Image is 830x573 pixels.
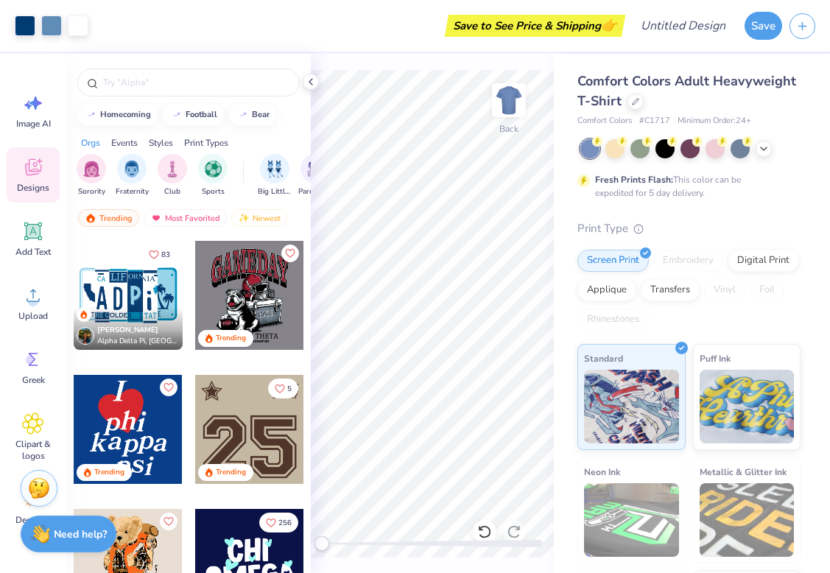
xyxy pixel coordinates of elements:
[595,174,673,186] strong: Fresh Prints Flash:
[639,115,670,127] span: # C1717
[158,154,187,197] div: filter for Club
[700,370,795,443] img: Puff Ink
[163,104,224,126] button: football
[78,186,105,197] span: Sorority
[78,209,139,227] div: Trending
[298,154,332,197] button: filter button
[202,186,225,197] span: Sports
[499,122,518,136] div: Back
[494,85,524,115] img: Back
[18,310,48,322] span: Upload
[94,467,124,478] div: Trending
[149,136,173,150] div: Styles
[584,370,679,443] img: Standard
[601,16,617,34] span: 👉
[678,115,751,127] span: Minimum Order: 24 +
[314,536,329,551] div: Accessibility label
[281,245,299,262] button: Like
[184,136,228,150] div: Print Types
[198,154,228,197] button: filter button
[595,173,776,200] div: This color can be expedited for 5 day delivery.
[144,209,227,227] div: Most Favorited
[54,527,107,541] strong: Need help?
[100,110,151,119] div: homecoming
[584,483,679,557] img: Neon Ink
[22,374,45,386] span: Greek
[116,186,149,197] span: Fraternity
[287,385,292,393] span: 5
[77,154,106,197] div: filter for Sorority
[85,110,97,119] img: trend_line.gif
[252,110,270,119] div: bear
[161,251,170,259] span: 83
[307,161,324,177] img: Parent's Weekend Image
[186,110,217,119] div: football
[259,513,298,532] button: Like
[700,483,795,557] img: Metallic & Glitter Ink
[629,11,737,41] input: Untitled Design
[15,246,51,258] span: Add Text
[577,115,632,127] span: Comfort Colors
[16,118,51,130] span: Image AI
[700,464,787,479] span: Metallic & Glitter Ink
[150,213,162,223] img: most_fav.gif
[298,154,332,197] div: filter for Parent's Weekend
[267,161,283,177] img: Big Little Reveal Image
[81,136,100,150] div: Orgs
[216,333,246,344] div: Trending
[653,250,723,272] div: Embroidery
[160,513,177,530] button: Like
[577,220,801,237] div: Print Type
[584,351,623,366] span: Standard
[83,161,100,177] img: Sorority Image
[97,325,158,335] span: [PERSON_NAME]
[728,250,799,272] div: Digital Print
[700,351,731,366] span: Puff Ink
[158,154,187,197] button: filter button
[124,161,140,177] img: Fraternity Image
[85,213,96,223] img: trending.gif
[9,438,57,462] span: Clipart & logos
[704,279,745,301] div: Vinyl
[231,209,287,227] div: Newest
[102,75,290,90] input: Try "Alpha"
[641,279,700,301] div: Transfers
[449,15,622,37] div: Save to See Price & Shipping
[116,154,149,197] button: filter button
[577,72,796,110] span: Comfort Colors Adult Heavyweight T-Shirt
[258,186,292,197] span: Big Little Reveal
[142,245,177,264] button: Like
[164,161,180,177] img: Club Image
[15,514,51,526] span: Decorate
[584,464,620,479] span: Neon Ink
[216,467,246,478] div: Trending
[577,279,636,301] div: Applique
[278,519,292,527] span: 256
[164,186,180,197] span: Club
[171,110,183,119] img: trend_line.gif
[205,161,222,177] img: Sports Image
[160,379,177,396] button: Like
[237,110,249,119] img: trend_line.gif
[111,136,138,150] div: Events
[77,154,106,197] button: filter button
[198,154,228,197] div: filter for Sports
[17,182,49,194] span: Designs
[258,154,292,197] div: filter for Big Little Reveal
[77,104,158,126] button: homecoming
[750,279,784,301] div: Foil
[229,104,276,126] button: bear
[745,12,782,40] button: Save
[577,250,649,272] div: Screen Print
[97,336,177,347] span: Alpha Delta Pi, [GEOGRAPHIC_DATA][US_STATE]
[258,154,292,197] button: filter button
[577,309,649,331] div: Rhinestones
[116,154,149,197] div: filter for Fraternity
[298,186,332,197] span: Parent's Weekend
[238,213,250,223] img: newest.gif
[268,379,298,398] button: Like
